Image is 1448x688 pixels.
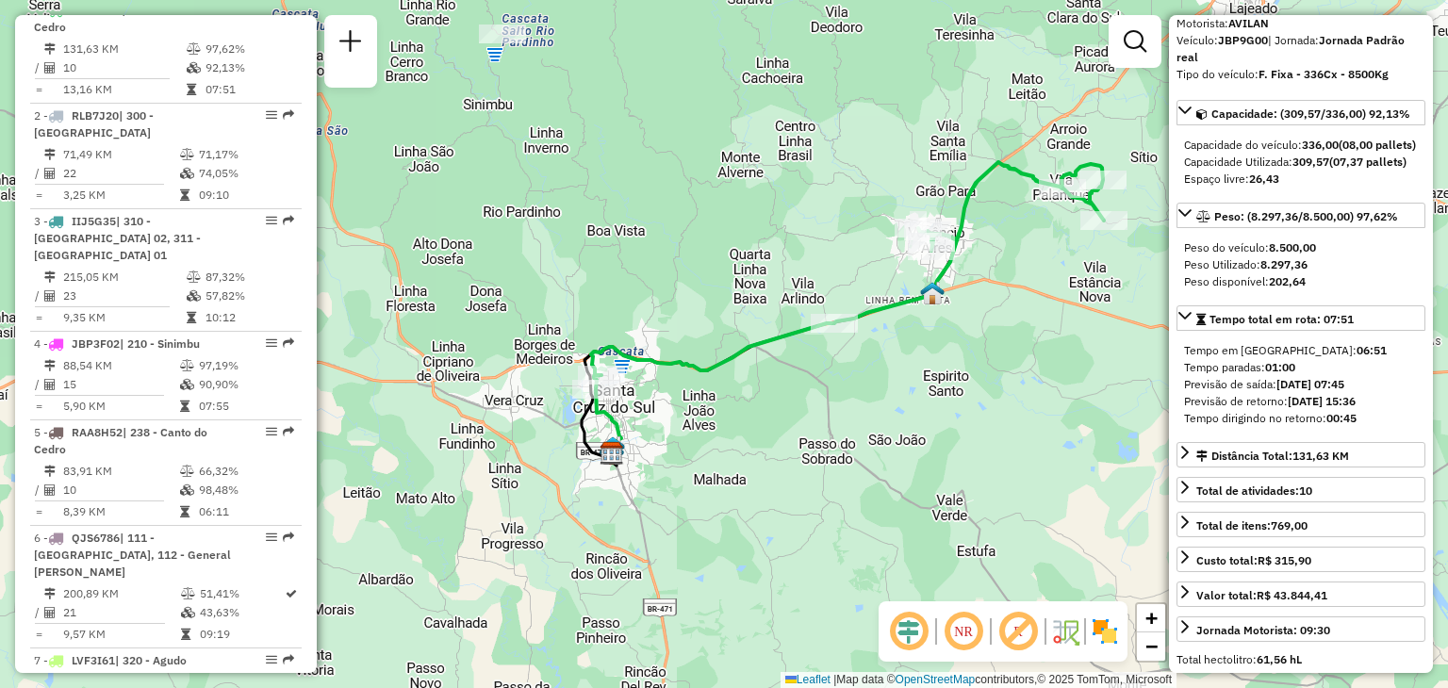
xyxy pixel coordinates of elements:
[1176,33,1405,64] span: | Jornada:
[1260,257,1308,271] strong: 8.297,36
[1271,518,1308,532] strong: 769,00
[44,43,56,55] i: Distância Total
[34,3,206,34] span: 1 -
[62,502,179,521] td: 8,39 KM
[199,603,284,622] td: 43,63%
[1116,23,1154,60] a: Exibir filtros
[1184,137,1418,154] div: Capacidade do veículo:
[180,360,194,371] i: % de utilização do peso
[115,653,187,667] span: | 320 - Agudo
[34,375,43,394] td: /
[266,109,277,121] em: Opções
[781,672,1176,688] div: Map data © contributors,© 2025 TomTom, Microsoft
[62,80,186,99] td: 13,16 KM
[1257,652,1302,666] strong: 61,56 hL
[1276,377,1344,391] strong: [DATE] 07:45
[1176,15,1425,32] div: Motorista:
[34,287,43,305] td: /
[198,502,293,521] td: 06:11
[34,603,43,622] td: /
[44,271,56,283] i: Distância Total
[199,584,284,603] td: 51,41%
[34,397,43,416] td: =
[44,484,56,496] i: Total de Atividades
[1176,305,1425,331] a: Tempo total em rota: 07:51
[1329,155,1407,169] strong: (07,37 pallets)
[1050,616,1080,647] img: Fluxo de ruas
[34,531,231,579] span: | 111 - [GEOGRAPHIC_DATA], 112 - General [PERSON_NAME]
[1176,512,1425,537] a: Total de itens:769,00
[187,84,196,95] i: Tempo total em rota
[1299,483,1312,498] strong: 10
[62,481,179,500] td: 10
[1196,552,1311,569] div: Custo total:
[1228,16,1269,30] strong: AVILAN
[601,435,625,460] img: Santa Cruz FAD
[266,337,277,349] em: Opções
[1218,33,1268,47] strong: JBP9G00
[1184,376,1418,393] div: Previsão de saída:
[1269,274,1306,288] strong: 202,64
[44,360,56,371] i: Distância Total
[180,149,194,160] i: % de utilização do peso
[266,532,277,543] em: Opções
[187,312,196,323] i: Tempo total em rota
[1184,256,1418,273] div: Peso Utilizado:
[44,168,56,179] i: Total de Atividades
[72,108,119,123] span: RLB7J20
[34,108,154,139] span: 2 -
[62,40,186,58] td: 131,63 KM
[34,336,200,351] span: 4 -
[198,186,293,205] td: 09:10
[1184,171,1418,188] div: Espaço livre:
[198,462,293,481] td: 66,32%
[181,607,195,618] i: % de utilização da cubagem
[1214,209,1398,223] span: Peso: (8.297,36/8.500,00) 97,62%
[1176,335,1425,434] div: Tempo total em rota: 07:51
[44,588,56,599] i: Distância Total
[34,625,43,644] td: =
[62,186,179,205] td: 3,25 KM
[1269,240,1316,254] strong: 8.500,00
[1209,312,1354,326] span: Tempo total em rota: 07:51
[1176,651,1425,668] div: Total hectolitro:
[62,164,179,183] td: 22
[283,426,294,437] em: Rota exportada
[180,168,194,179] i: % de utilização da cubagem
[1176,547,1425,572] a: Custo total:R$ 315,90
[1176,100,1425,125] a: Capacidade: (309,57/336,00) 92,13%
[1211,106,1410,121] span: Capacidade: (309,57/336,00) 92,13%
[120,336,200,351] span: | 210 - Sinimbu
[34,502,43,521] td: =
[1196,448,1349,465] div: Distância Total:
[181,588,195,599] i: % de utilização do peso
[187,271,201,283] i: % de utilização do peso
[44,290,56,302] i: Total de Atividades
[1265,360,1295,374] strong: 01:00
[180,506,189,517] i: Tempo total em rota
[187,43,201,55] i: % de utilização do peso
[72,214,116,228] span: IIJ5G35
[1196,517,1308,534] div: Total de itens:
[205,308,294,327] td: 10:12
[600,441,624,466] img: CDD Santa Cruz do Sul
[72,425,123,439] span: RAA8H52
[187,290,201,302] i: % de utilização da cubagem
[1176,582,1425,607] a: Valor total:R$ 43.844,41
[1258,553,1311,567] strong: R$ 315,90
[1184,273,1418,290] div: Peso disponível:
[34,425,207,456] span: 5 -
[205,287,294,305] td: 57,82%
[34,308,43,327] td: =
[198,164,293,183] td: 74,05%
[1357,343,1387,357] strong: 06:51
[1196,587,1327,604] div: Valor total:
[920,281,945,305] img: Venâncio Aires
[205,268,294,287] td: 87,32%
[198,356,293,375] td: 97,19%
[62,145,179,164] td: 71,49 KM
[62,308,186,327] td: 9,35 KM
[283,109,294,121] em: Rota exportada
[1196,483,1312,498] span: Total de atividades:
[1184,359,1418,376] div: Tempo paradas:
